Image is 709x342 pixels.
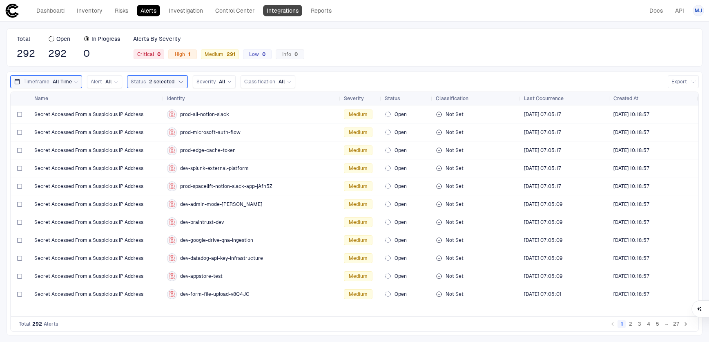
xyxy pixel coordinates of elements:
div: 8/21/2025 12:05:17 (GMT+00:00 UTC) [524,111,561,118]
span: Classification [244,78,275,85]
div: Not Set [436,250,517,266]
span: High [175,51,190,58]
span: [DATE] 07:05:09 [524,201,562,208]
span: [DATE] 07:05:17 [524,129,561,136]
div: 8/14/2025 15:18:57 (GMT+00:00 UTC) [613,273,649,279]
span: [DATE] 07:05:09 [524,255,562,262]
span: Open [395,291,407,297]
span: Medium [349,111,368,118]
div: 8/21/2025 12:05:01 (GMT+00:00 UTC) [524,291,562,297]
button: Go to page 27 [671,320,681,328]
span: dev-google-drive-qna-ingestion [180,237,253,244]
a: Inventory [73,5,106,16]
span: Status [385,95,400,102]
span: Secret Accessed From a Suspicious IP Address [34,219,143,226]
span: Alerts By Severity [133,35,181,42]
div: Not Set [436,124,517,141]
a: Integrations [263,5,302,16]
div: Not Set [436,196,517,212]
div: 8/14/2025 15:18:57 (GMT+00:00 UTC) [613,147,649,154]
span: Total [19,321,31,327]
span: [DATE] 10:18:57 [613,183,649,190]
span: [DATE] 07:05:09 [524,219,562,226]
span: Secret Accessed From a Suspicious IP Address [34,147,143,154]
span: [DATE] 10:18:57 [613,129,649,136]
span: Medium [349,129,368,136]
span: Alerts [44,321,58,327]
button: Go to page 5 [653,320,662,328]
span: Open [395,165,407,172]
div: 0 [259,51,265,57]
a: Investigation [165,5,207,16]
span: Total [17,35,30,42]
span: Secret Accessed From a Suspicious IP Address [34,183,143,190]
span: Medium [349,237,368,244]
span: dev-admin-mode-[PERSON_NAME] [180,201,262,208]
div: Not Set [436,160,517,177]
div: 8/21/2025 12:05:09 (GMT+00:00 UTC) [524,255,562,262]
span: Open [395,147,407,154]
span: prod-all-notion-slack [180,111,229,118]
div: 8/14/2025 15:18:57 (GMT+00:00 UTC) [613,165,649,172]
span: Secret Accessed From a Suspicious IP Address [34,255,143,262]
a: API [671,5,688,16]
span: Secret Accessed From a Suspicious IP Address [34,237,143,244]
span: Medium [349,255,368,262]
span: All [105,78,112,85]
span: 292 [48,47,70,60]
span: All [219,78,225,85]
span: Alert [91,78,102,85]
span: Last Occurrence [524,95,564,102]
span: Open [395,237,407,244]
div: 1 [185,51,190,57]
span: Open [395,111,407,118]
span: [DATE] 07:05:17 [524,183,561,190]
div: … [662,320,671,328]
div: Not Set [436,286,517,302]
span: [DATE] 10:18:57 [613,165,649,172]
div: Not Set [436,178,517,194]
span: All [279,78,285,85]
span: Critical [137,51,161,58]
span: Secret Accessed From a Suspicious IP Address [34,201,143,208]
span: dev-splunk-external-platform [180,165,249,172]
span: Medium [349,147,368,154]
div: 8/14/2025 15:18:57 (GMT+00:00 UTC) [613,255,649,262]
span: Open [56,35,70,42]
a: Docs [646,5,667,16]
span: Severity [344,95,364,102]
div: 8/21/2025 12:05:17 (GMT+00:00 UTC) [524,147,561,154]
button: MJ [693,5,704,16]
span: prod-edge-cache-token [180,147,236,154]
span: [DATE] 07:05:01 [524,291,562,297]
div: 8/21/2025 12:05:09 (GMT+00:00 UTC) [524,219,562,226]
span: In Progress [91,35,120,42]
span: Medium [349,165,368,172]
span: prod-spacelift-notion-slack-app-jAfn5Z [180,183,272,190]
span: Open [395,201,407,208]
span: Name [34,95,48,102]
div: Not Set [436,268,517,284]
span: [DATE] 10:18:57 [613,201,649,208]
span: 292 [17,47,35,60]
span: Classification [436,95,468,102]
div: 8/21/2025 12:05:17 (GMT+00:00 UTC) [524,129,561,136]
span: dev-form-file-upload-v8Q4JC [180,291,249,297]
span: Created At [613,95,638,102]
div: 8/21/2025 12:05:17 (GMT+00:00 UTC) [524,165,561,172]
button: Go to next page [682,320,690,328]
span: [DATE] 10:18:57 [613,291,649,297]
span: Open [395,129,407,136]
div: Not Set [436,214,517,230]
nav: pagination navigation [608,319,690,329]
button: Go to page 4 [644,320,653,328]
span: Medium [349,219,368,226]
span: 2 selected [149,78,174,85]
div: 0 [154,51,161,57]
span: [DATE] 07:05:17 [524,111,561,118]
div: Not Set [436,142,517,159]
span: Secret Accessed From a Suspicious IP Address [34,111,143,118]
div: 8/21/2025 12:05:09 (GMT+00:00 UTC) [524,201,562,208]
a: Dashboard [33,5,68,16]
div: 8/21/2025 12:05:17 (GMT+00:00 UTC) [524,183,561,190]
